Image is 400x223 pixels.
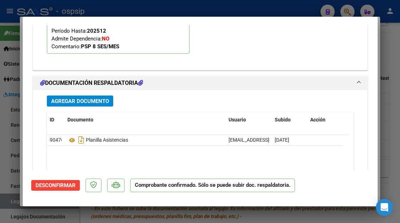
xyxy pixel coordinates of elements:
[47,112,65,127] datatable-header-cell: ID
[67,117,93,123] span: Documento
[87,28,106,34] strong: 202512
[226,112,272,127] datatable-header-cell: Usuario
[275,117,291,123] span: Subido
[229,117,246,123] span: Usuario
[310,117,325,123] span: Acción
[77,134,86,146] i: Descargar documento
[51,98,109,104] span: Agregar Documento
[50,117,54,123] span: ID
[51,43,119,50] span: Comentario:
[229,137,349,143] span: [EMAIL_ADDRESS][DOMAIN_NAME] - [PERSON_NAME]
[272,112,307,127] datatable-header-cell: Subido
[130,179,295,192] p: Comprobante confirmado. Sólo se puede subir doc. respaldatoria.
[51,4,180,50] span: CUIL: Nombre y Apellido: Período Desde: Período Hasta: Admite Dependencia:
[31,180,80,191] button: Desconfirmar
[376,199,393,216] div: Open Intercom Messenger
[67,137,128,143] span: Planilla Asistencias
[81,43,119,50] strong: PSP 8 SES/MES
[35,182,76,189] span: Desconfirmar
[88,20,107,26] strong: 202501
[65,112,226,127] datatable-header-cell: Documento
[33,76,367,90] mat-expansion-panel-header: DOCUMENTACIÓN RESPALDATORIA
[40,79,143,87] h1: DOCUMENTACIÓN RESPALDATORIA
[47,96,113,107] button: Agregar Documento
[307,112,343,127] datatable-header-cell: Acción
[50,137,64,143] span: 90476
[275,137,289,143] span: [DATE]
[102,36,109,42] strong: NO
